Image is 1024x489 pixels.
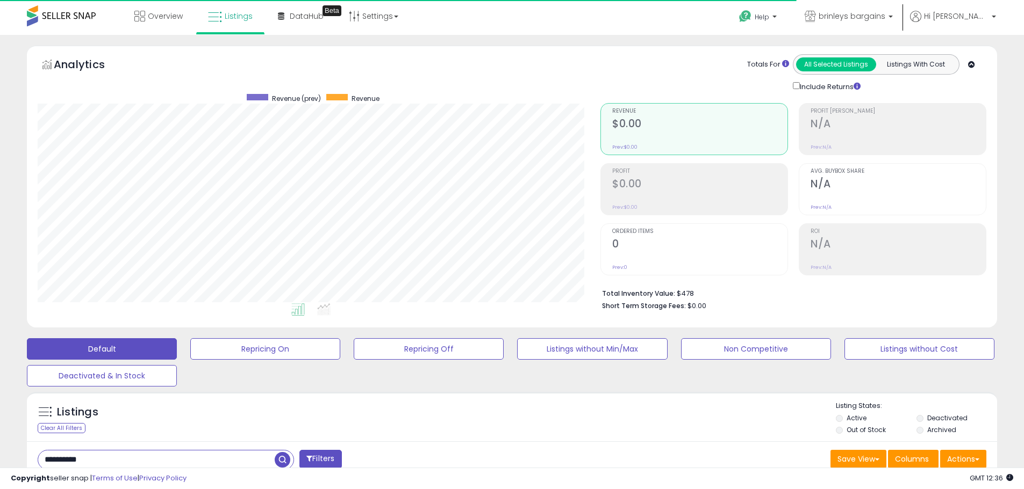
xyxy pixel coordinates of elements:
[323,5,341,16] div: Tooltip anchor
[57,405,98,420] h5: Listings
[811,108,986,114] span: Profit [PERSON_NAME]
[612,264,627,271] small: Prev: 0
[811,169,986,174] span: Avg. Buybox Share
[910,11,996,35] a: Hi [PERSON_NAME]
[731,2,787,35] a: Help
[11,473,187,484] div: seller snap | |
[352,94,379,103] span: Revenue
[836,401,997,411] p: Listing States:
[190,338,340,360] button: Repricing On
[785,80,873,92] div: Include Returns
[844,338,994,360] button: Listings without Cost
[612,229,787,235] span: Ordered Items
[927,413,968,422] label: Deactivated
[299,450,341,469] button: Filters
[612,144,638,150] small: Prev: $0.00
[888,450,939,468] button: Columns
[755,12,769,21] span: Help
[927,425,956,434] label: Archived
[739,10,752,23] i: Get Help
[811,178,986,192] h2: N/A
[38,423,85,433] div: Clear All Filters
[847,413,867,422] label: Active
[612,204,638,210] small: Prev: $0.00
[811,264,832,271] small: Prev: N/A
[290,11,324,21] span: DataHub
[924,11,989,21] span: Hi [PERSON_NAME]
[819,11,885,21] span: brinleys bargains
[830,450,886,468] button: Save View
[811,204,832,210] small: Prev: N/A
[602,289,675,298] b: Total Inventory Value:
[54,57,126,75] h5: Analytics
[27,365,177,386] button: Deactivated & In Stock
[354,338,504,360] button: Repricing Off
[811,144,832,150] small: Prev: N/A
[602,301,686,310] b: Short Term Storage Fees:
[148,11,183,21] span: Overview
[747,60,789,70] div: Totals For
[612,238,787,252] h2: 0
[688,301,706,311] span: $0.00
[612,118,787,132] h2: $0.00
[847,425,886,434] label: Out of Stock
[612,108,787,114] span: Revenue
[517,338,667,360] button: Listings without Min/Max
[11,473,50,483] strong: Copyright
[225,11,253,21] span: Listings
[796,57,876,71] button: All Selected Listings
[612,169,787,174] span: Profit
[811,238,986,252] h2: N/A
[139,473,187,483] a: Privacy Policy
[876,57,956,71] button: Listings With Cost
[602,286,978,299] li: $478
[970,473,1013,483] span: 2025-10-9 12:36 GMT
[27,338,177,360] button: Default
[895,454,929,464] span: Columns
[612,178,787,192] h2: $0.00
[811,229,986,235] span: ROI
[272,94,321,103] span: Revenue (prev)
[811,118,986,132] h2: N/A
[940,450,986,468] button: Actions
[681,338,831,360] button: Non Competitive
[92,473,138,483] a: Terms of Use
